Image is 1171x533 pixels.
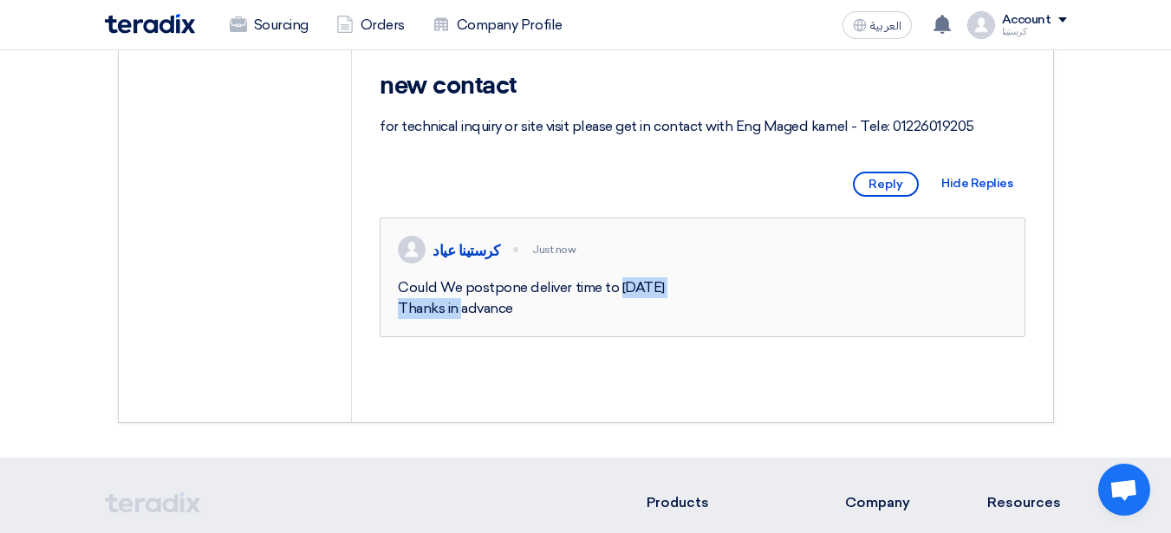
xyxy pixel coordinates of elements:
div: Account [1002,13,1051,28]
img: profile_test.png [967,11,995,39]
div: كرستينا عياد [433,241,499,260]
div: for technical inquiry or site visit please get in contact with Eng Maged kamel - Tele: 01226019205 [380,116,1025,137]
span: العربية [870,20,901,32]
div: Just now [532,242,576,257]
div: كرستينا [1002,27,1067,36]
li: Products [647,492,793,513]
li: Company [845,492,935,513]
a: Company Profile [419,6,576,44]
img: Teradix logo [105,14,195,34]
li: Resources [987,492,1067,513]
h1: new contact [380,71,1025,102]
div: Could We postpone deliver time to [DATE] Thanks in advance [398,277,1007,319]
img: profile_test.png [398,236,426,263]
a: Orders [322,6,419,44]
span: Hide Replies [941,176,1012,191]
div: Open chat [1098,464,1150,516]
button: العربية [842,11,912,39]
a: Sourcing [216,6,322,44]
span: Reply [853,172,919,197]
